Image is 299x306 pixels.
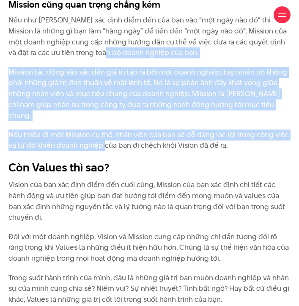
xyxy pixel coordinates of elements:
p: Mission tác động sâu sắc đến giá trị tạo ra bởi một doanh nghiệp, tuy nhiên nó không phải những g... [8,67,291,121]
p: Trong suốt hành trình của mình, đâu là những giá trị bạn muốn doanh nghiệp và nhân sự của mình cù... [8,273,291,305]
p: Vision của bạn xác định điểm đến cuối cùng, Mission của bạn xác định chi tiết các hành động và ưu... [8,179,291,223]
p: Đối với một doanh nghiệp, Vision và Mission cung cấp những chỉ dẫn tương đối rõ ràng trong khi Va... [8,232,291,264]
p: Nếu thiếu đi một Mission cụ thể, nhân viên của bạn sẽ dễ dàng lạc lối trong công việc và từ đó kh... [8,130,291,151]
strong: Còn Values thì sao? [8,160,109,175]
p: Nếu như [PERSON_NAME] xác định điểm đến của bạn vào “một ngày nào đó” thì Mission là những gì bạn... [8,15,291,58]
